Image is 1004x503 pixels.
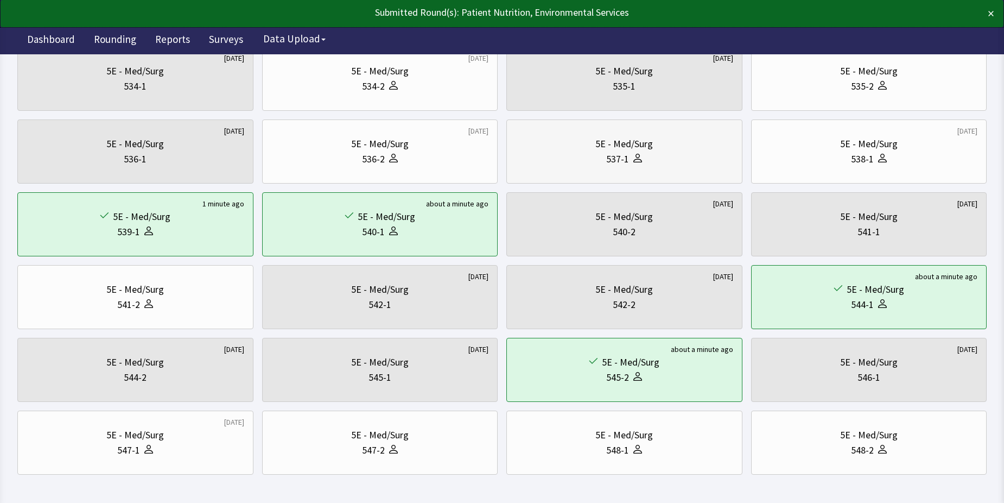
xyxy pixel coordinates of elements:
[224,417,244,427] div: [DATE]
[106,64,164,79] div: 5E - Med/Surg
[351,136,409,152] div: 5E - Med/Surg
[595,282,653,297] div: 5E - Med/Surg
[606,152,629,167] div: 537-1
[117,443,140,458] div: 547-1
[351,64,409,79] div: 5E - Med/Surg
[840,427,898,443] div: 5E - Med/Surg
[957,125,977,136] div: [DATE]
[957,344,977,355] div: [DATE]
[468,344,488,355] div: [DATE]
[224,344,244,355] div: [DATE]
[595,209,653,224] div: 5E - Med/Surg
[113,209,170,224] div: 5E - Med/Surg
[201,27,251,54] a: Surveys
[613,297,636,312] div: 542-2
[468,271,488,282] div: [DATE]
[147,27,198,54] a: Reports
[117,297,140,312] div: 541-2
[368,297,391,312] div: 542-1
[362,443,385,458] div: 547-2
[851,152,874,167] div: 538-1
[840,136,898,152] div: 5E - Med/Surg
[671,344,733,355] div: about a minute ago
[351,427,409,443] div: 5E - Med/Surg
[713,271,733,282] div: [DATE]
[595,136,653,152] div: 5E - Med/Surg
[106,427,164,443] div: 5E - Med/Surg
[468,53,488,64] div: [DATE]
[257,29,332,49] button: Data Upload
[106,282,164,297] div: 5E - Med/Surg
[224,53,244,64] div: [DATE]
[957,198,977,209] div: [DATE]
[358,209,415,224] div: 5E - Med/Surg
[840,355,898,370] div: 5E - Med/Surg
[368,370,391,385] div: 545-1
[202,198,244,209] div: 1 minute ago
[613,224,636,240] div: 540-2
[613,79,636,94] div: 535-1
[595,427,653,443] div: 5E - Med/Surg
[468,125,488,136] div: [DATE]
[124,79,147,94] div: 534-1
[606,370,629,385] div: 545-2
[988,5,994,22] button: ×
[117,224,140,240] div: 539-1
[362,79,385,94] div: 534-2
[351,282,409,297] div: 5E - Med/Surg
[426,198,488,209] div: about a minute ago
[106,136,164,152] div: 5E - Med/Surg
[851,443,874,458] div: 548-2
[713,53,733,64] div: [DATE]
[124,370,147,385] div: 544-2
[606,443,629,458] div: 548-1
[19,27,83,54] a: Dashboard
[362,152,385,167] div: 536-2
[713,198,733,209] div: [DATE]
[86,27,144,54] a: Rounding
[851,79,874,94] div: 535-2
[840,209,898,224] div: 5E - Med/Surg
[857,370,880,385] div: 546-1
[124,152,147,167] div: 536-1
[602,355,659,370] div: 5E - Med/Surg
[351,355,409,370] div: 5E - Med/Surg
[915,271,977,282] div: about a minute ago
[851,297,874,312] div: 544-1
[10,5,896,20] div: Submitted Round(s): Patient Nutrition, Environmental Services
[106,355,164,370] div: 5E - Med/Surg
[847,282,904,297] div: 5E - Med/Surg
[840,64,898,79] div: 5E - Med/Surg
[857,224,880,240] div: 541-1
[224,125,244,136] div: [DATE]
[595,64,653,79] div: 5E - Med/Surg
[362,224,385,240] div: 540-1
